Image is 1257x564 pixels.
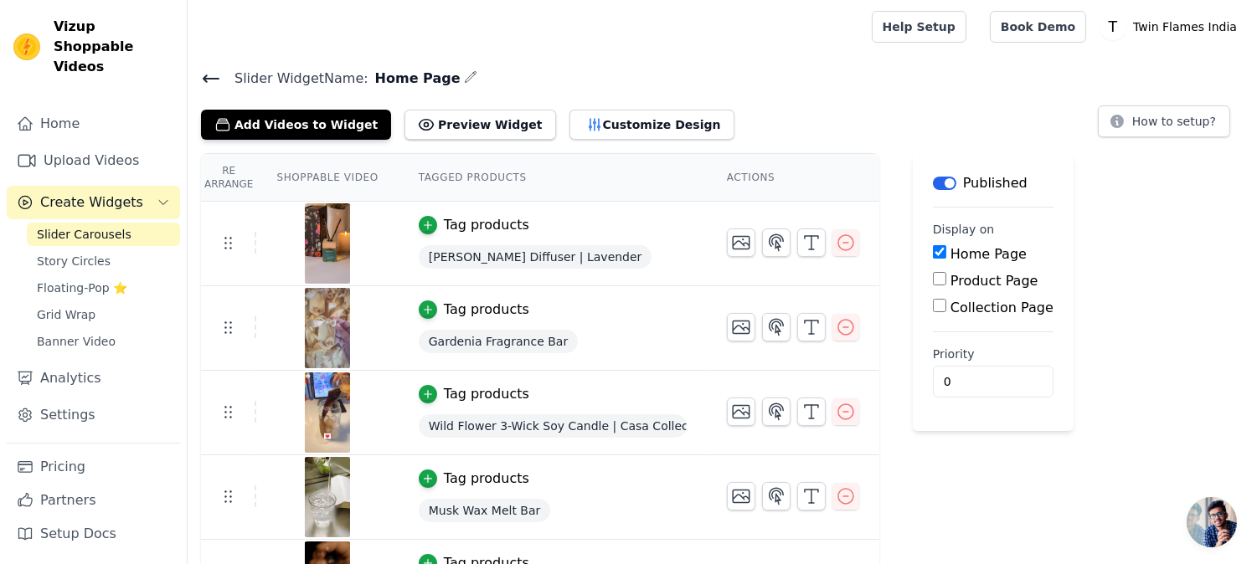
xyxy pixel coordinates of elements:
[419,499,551,522] span: Musk Wax Melt Bar
[464,67,477,90] div: Edit Name
[419,330,578,353] span: Gardenia Fragrance Bar
[201,110,391,140] button: Add Videos to Widget
[27,330,180,353] a: Banner Video
[569,110,734,140] button: Customize Design
[7,398,180,432] a: Settings
[444,300,529,320] div: Tag products
[256,154,398,202] th: Shoppable Video
[221,69,368,89] span: Slider Widget Name:
[54,17,173,77] span: Vizup Shoppable Videos
[419,384,529,404] button: Tag products
[27,223,180,246] a: Slider Carousels
[990,11,1086,43] a: Book Demo
[1098,117,1230,133] a: How to setup?
[7,450,180,484] a: Pricing
[933,346,1054,362] label: Priority
[7,484,180,517] a: Partners
[7,186,180,219] button: Create Widgets
[40,192,143,213] span: Create Widgets
[37,333,116,350] span: Banner Video
[304,372,351,453] img: vizup-images-b04f.png
[27,276,180,300] a: Floating-Pop ⭐
[933,221,995,238] legend: Display on
[872,11,966,43] a: Help Setup
[950,300,1054,315] label: Collection Page
[727,228,755,257] button: Change Thumbnail
[727,482,755,510] button: Change Thumbnail
[304,457,351,537] img: vizup-images-e8c3.png
[399,154,707,202] th: Tagged Products
[37,306,95,323] span: Grid Wrap
[419,300,529,320] button: Tag products
[1098,105,1230,137] button: How to setup?
[950,273,1038,289] label: Product Page
[37,253,111,269] span: Story Circles
[727,397,755,426] button: Change Thumbnail
[963,173,1028,193] p: Published
[419,469,529,489] button: Tag products
[727,313,755,341] button: Change Thumbnail
[27,303,180,326] a: Grid Wrap
[1108,18,1118,35] text: T
[304,288,351,368] img: vizup-images-6984.png
[7,361,180,395] a: Analytics
[368,69,461,89] span: Home Page
[419,215,529,235] button: Tag products
[1187,497,1237,547] div: Open chat
[707,154,879,202] th: Actions
[419,245,652,269] span: [PERSON_NAME] Diffuser | Lavender
[444,469,529,489] div: Tag products
[444,215,529,235] div: Tag products
[1126,12,1244,42] p: Twin Flames India
[7,107,180,141] a: Home
[27,249,180,273] a: Story Circles
[201,154,256,202] th: Re Arrange
[1100,12,1244,42] button: T Twin Flames India
[7,144,180,177] a: Upload Videos
[950,246,1027,262] label: Home Page
[37,279,127,296] span: Floating-Pop ⭐
[13,33,40,60] img: Vizup
[304,203,351,284] img: vizup-images-17a5.jpg
[444,384,529,404] div: Tag products
[419,414,687,438] span: Wild Flower 3-Wick Soy Candle | Casa Collection
[37,226,131,243] span: Slider Carousels
[7,517,180,551] a: Setup Docs
[404,110,555,140] button: Preview Widget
